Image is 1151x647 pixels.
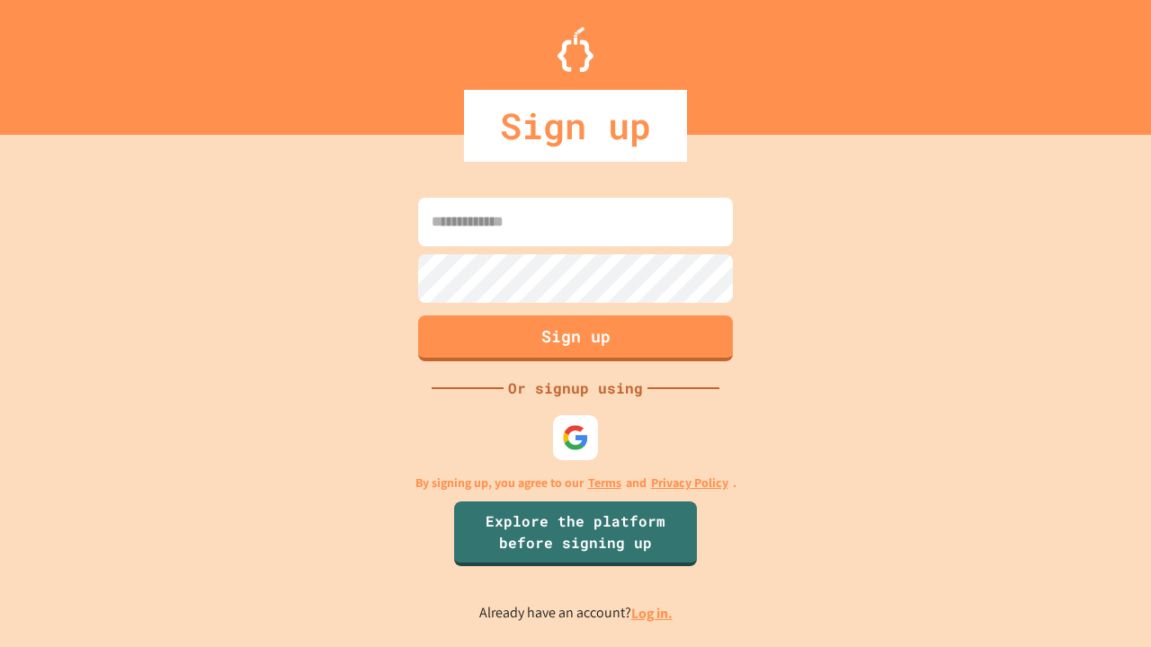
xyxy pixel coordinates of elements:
[415,474,736,492] p: By signing up, you agree to our and .
[558,27,593,72] img: Logo.svg
[464,90,687,162] div: Sign up
[504,377,647,399] div: Or signup using
[418,315,733,361] button: Sign up
[588,474,621,492] a: Terms
[651,474,728,492] a: Privacy Policy
[479,602,673,625] p: Already have an account?
[631,604,673,623] a: Log in.
[562,424,589,451] img: google-icon.svg
[454,501,697,566] a: Explore the platform before signing up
